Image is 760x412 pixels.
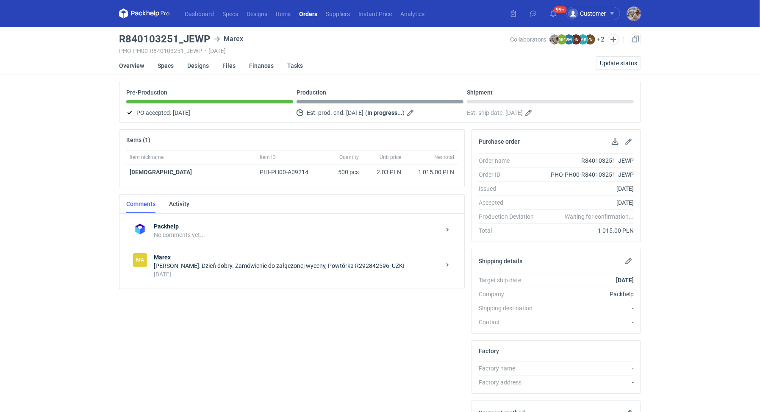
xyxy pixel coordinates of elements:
strong: [DATE] [616,277,634,284]
span: [DATE] [505,108,523,118]
a: Instant Price [354,8,396,19]
div: [DATE] [541,198,634,207]
div: 1 015.00 PLN [541,226,634,235]
h3: R840103251_JEWP [119,34,210,44]
a: [DEMOGRAPHIC_DATA] [130,169,192,175]
div: - [541,364,634,373]
em: ) [402,109,405,116]
figcaption: Ma [133,253,147,267]
a: Comments [126,195,155,213]
div: Order ID [479,170,541,179]
div: Accepted [479,198,541,207]
span: Item ID [260,154,276,161]
button: Edit estimated production end date [406,108,416,118]
a: Designs [187,56,209,75]
img: Michał Palasek [549,34,560,45]
button: Customer [566,7,627,20]
div: Issued [479,184,541,193]
a: Duplicate [631,34,641,44]
span: [DATE] [173,108,190,118]
button: Edit purchase order [624,136,634,147]
div: PHO-PH00-R840103251_JEWP [541,170,634,179]
div: Company [479,290,541,298]
a: Items [272,8,295,19]
a: Orders [295,8,322,19]
span: [DATE] [346,108,363,118]
span: Quantity [339,154,359,161]
a: Files [222,56,236,75]
a: Analytics [396,8,429,19]
img: Packhelp [133,222,147,236]
strong: In progress... [367,109,402,116]
div: - [541,378,634,387]
div: Total [479,226,541,235]
div: - [541,318,634,326]
h2: Items (1) [126,136,150,143]
a: Activity [169,195,189,213]
div: Customer [568,8,606,19]
div: Contact [479,318,541,326]
a: Tasks [287,56,303,75]
div: 500 pcs [320,164,362,180]
strong: Marex [154,253,441,262]
button: Edit collaborators [608,34,619,45]
a: Overview [119,56,144,75]
span: Update status [600,60,637,66]
h2: Shipping details [479,258,522,264]
h2: Purchase order [479,138,520,145]
div: 2.03 PLN [366,168,401,176]
a: Finances [249,56,274,75]
div: Order name [479,156,541,165]
div: [DATE] [154,270,441,278]
span: Collaborators [510,36,546,43]
button: 99+ [546,7,560,20]
div: PO accepted: [126,108,293,118]
div: Shipping destination [479,304,541,312]
div: Marex [133,253,147,267]
div: Est. ship date: [467,108,634,118]
a: Dashboard [180,8,218,19]
div: R840103251_JEWP [541,156,634,165]
span: Unit price [380,154,401,161]
span: • [204,47,206,54]
div: Packhelp [541,290,634,298]
figcaption: MK [578,34,588,45]
div: Target ship date [479,276,541,284]
div: Marex [214,34,243,44]
div: Factory name [479,364,541,373]
span: Item nickname [130,154,164,161]
button: Update status [596,56,641,70]
div: Production Deviation [479,212,541,221]
figcaption: HG [571,34,581,45]
div: PHI-PH00-A09214 [260,168,316,176]
div: No comments yet... [154,231,441,239]
figcaption: MP [557,34,567,45]
button: Edit estimated shipping date [524,108,535,118]
button: Download PO [610,136,620,147]
a: Designs [242,8,272,19]
em: ( [365,109,367,116]
span: Net total [434,154,454,161]
figcaption: JM [564,34,574,45]
p: Production [297,89,326,96]
img: Michał Palasek [627,7,641,21]
button: Edit shipping details [624,256,634,266]
div: - [541,304,634,312]
h2: Factory [479,348,499,354]
em: Waiting for confirmation... [565,212,634,221]
div: Factory address [479,378,541,387]
a: Suppliers [322,8,354,19]
p: Shipment [467,89,493,96]
div: [PERSON_NAME]: Dzień dobry. Zamówienie do załączonej wyceny, Powtórka R292842596_UZKI [154,262,441,270]
div: Est. prod. end: [297,108,463,118]
div: PHO-PH00-R840103251_JEWP [DATE] [119,47,510,54]
strong: Packhelp [154,222,441,231]
button: +2 [597,36,605,43]
div: 1 015.00 PLN [408,168,454,176]
svg: Packhelp Pro [119,8,170,19]
figcaption: PG [585,34,595,45]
